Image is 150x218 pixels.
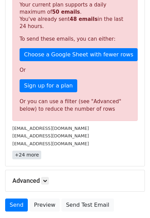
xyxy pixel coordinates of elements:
strong: 48 emails [70,16,97,22]
small: [EMAIL_ADDRESS][DOMAIN_NAME] [12,126,89,131]
a: Preview [30,199,60,212]
h5: Advanced [12,177,138,185]
iframe: Chat Widget [116,185,150,218]
small: [EMAIL_ADDRESS][DOMAIN_NAME] [12,133,89,138]
p: To send these emails, you can either: [20,36,130,43]
a: +24 more [12,151,41,159]
a: Send Test Email [61,199,114,212]
p: Or [20,67,130,74]
div: Or you can use a filter (see "Advanced" below) to reduce the number of rows [20,98,130,113]
strong: 50 emails [52,9,80,15]
small: [EMAIL_ADDRESS][DOMAIN_NAME] [12,141,89,146]
a: Sign up for a plan [20,79,77,92]
p: Your current plan supports a daily maximum of . You've already sent in the last 24 hours. [20,1,130,30]
a: Choose a Google Sheet with fewer rows [20,48,138,61]
a: Send [5,199,28,212]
